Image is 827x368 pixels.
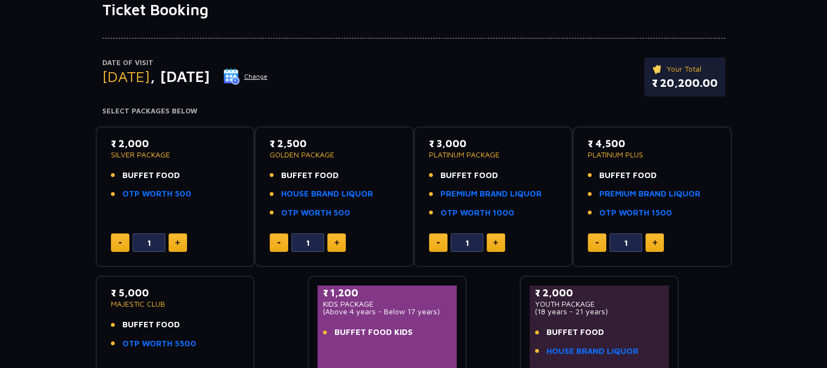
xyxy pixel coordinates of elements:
[270,136,399,151] p: ₹ 2,500
[429,151,558,158] p: PLATINUM PACKAGE
[595,242,599,244] img: minus
[599,169,657,182] span: BUFFET FOOD
[323,285,452,300] p: ₹ 1,200
[111,285,240,300] p: ₹ 5,000
[535,300,664,308] p: YOUTH PACKAGE
[270,151,399,158] p: GOLDEN PACKAGE
[102,1,725,19] h1: Ticket Booking
[150,67,210,85] span: , [DATE]
[652,63,663,75] img: ticket
[588,136,717,151] p: ₹ 4,500
[546,326,604,339] span: BUFFET FOOD
[122,188,191,200] a: OTP WORTH 500
[277,242,281,244] img: minus
[440,207,514,219] a: OTP WORTH 1000
[122,319,180,331] span: BUFFET FOOD
[122,169,180,182] span: BUFFET FOOD
[652,75,718,91] p: ₹ 20,200.00
[111,136,240,151] p: ₹ 2,000
[102,107,725,116] h4: Select Packages Below
[599,188,700,200] a: PREMIUM BRAND LIQUOR
[323,308,452,315] p: (Above 4 years - Below 17 years)
[281,207,350,219] a: OTP WORTH 500
[535,285,664,300] p: ₹ 2,000
[334,326,413,339] span: BUFFET FOOD KIDS
[111,300,240,308] p: MAJESTIC CLUB
[546,345,638,358] a: HOUSE BRAND LIQUOR
[334,240,339,245] img: plus
[119,242,122,244] img: minus
[440,169,498,182] span: BUFFET FOOD
[323,300,452,308] p: KIDS PACKAGE
[281,169,339,182] span: BUFFET FOOD
[599,207,672,219] a: OTP WORTH 1500
[122,338,196,350] a: OTP WORTH 5500
[440,188,542,200] a: PREMIUM BRAND LIQUOR
[437,242,440,244] img: minus
[652,240,657,245] img: plus
[588,151,717,158] p: PLATINUM PLUS
[493,240,498,245] img: plus
[281,188,373,200] a: HOUSE BRAND LIQUOR
[102,67,150,85] span: [DATE]
[102,58,268,68] p: Date of Visit
[429,136,558,151] p: ₹ 3,000
[223,68,268,85] button: Change
[175,240,180,245] img: plus
[652,63,718,75] p: Your Total
[111,151,240,158] p: SILVER PACKAGE
[535,308,664,315] p: (18 years - 21 years)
